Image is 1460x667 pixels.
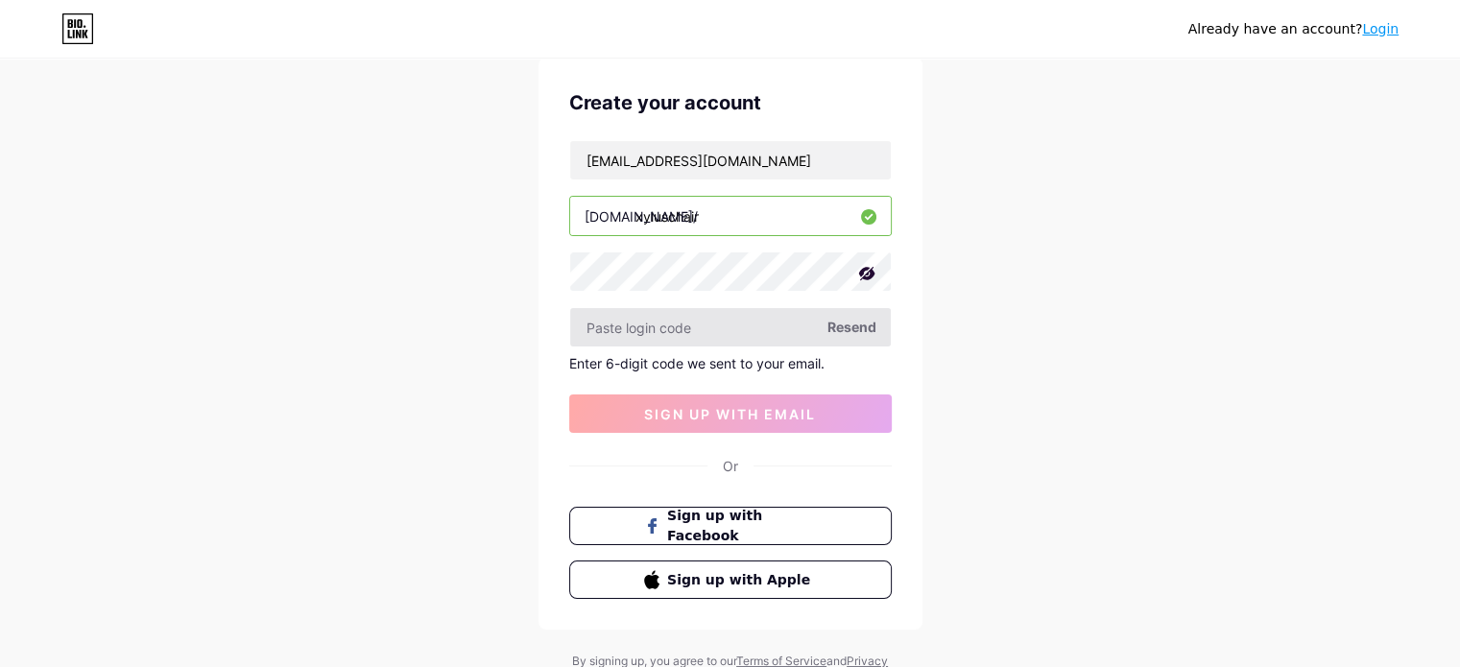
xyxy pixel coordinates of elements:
[570,141,891,179] input: Email
[585,206,698,226] div: [DOMAIN_NAME]/
[667,506,816,546] span: Sign up with Facebook
[569,355,892,371] div: Enter 6-digit code we sent to your email.
[569,560,892,599] button: Sign up with Apple
[667,570,816,590] span: Sign up with Apple
[570,197,891,235] input: username
[827,317,876,337] span: Resend
[1188,19,1399,39] div: Already have an account?
[569,88,892,117] div: Create your account
[569,507,892,545] button: Sign up with Facebook
[1362,21,1399,36] a: Login
[570,308,891,346] input: Paste login code
[644,406,816,422] span: sign up with email
[569,394,892,433] button: sign up with email
[723,456,738,476] div: Or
